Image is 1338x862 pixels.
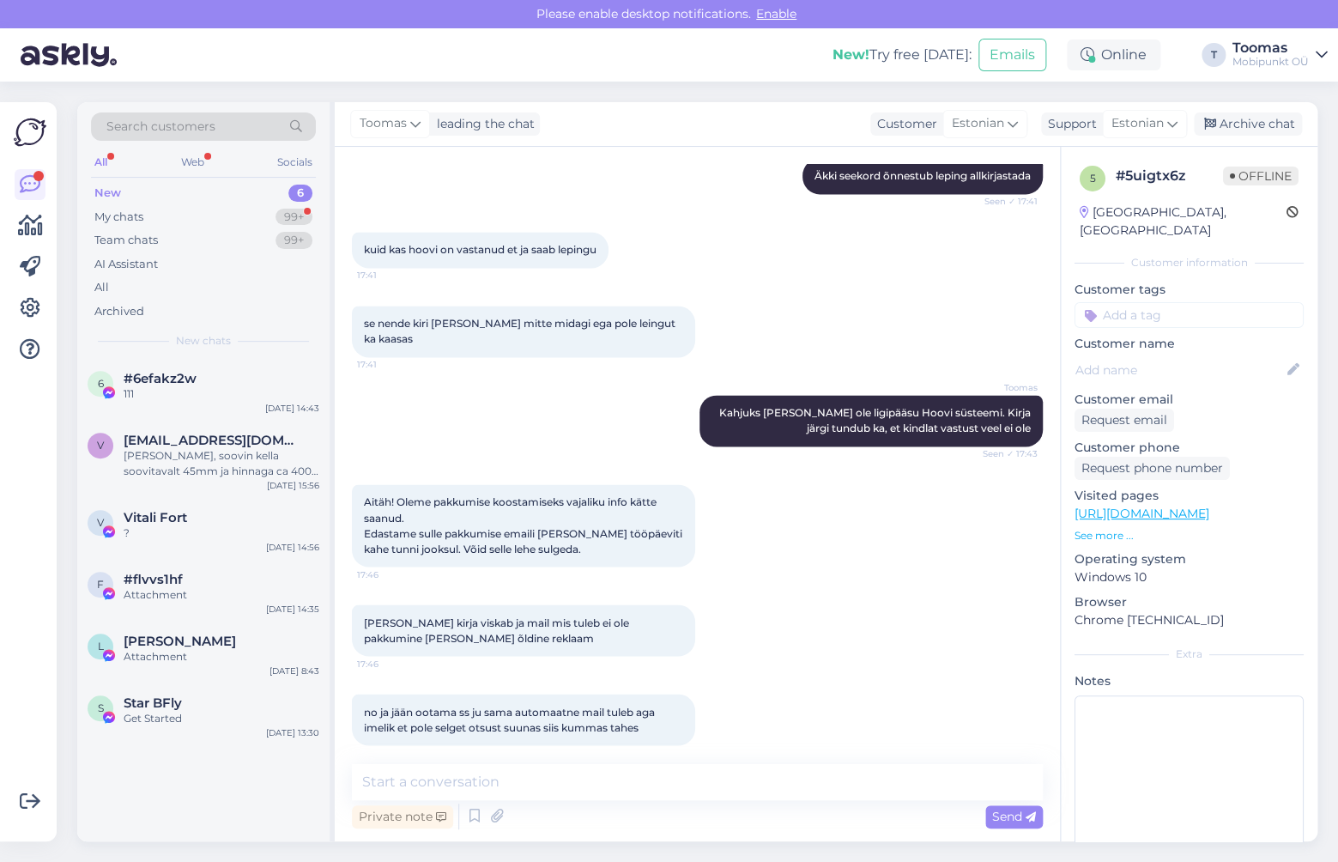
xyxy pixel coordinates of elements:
[1075,550,1304,568] p: Operating system
[1067,39,1160,70] div: Online
[1075,361,1284,379] input: Add name
[814,169,1031,182] span: Äkki seekord õnnestub leping allkirjastada
[1075,302,1304,328] input: Add a tag
[97,578,104,591] span: f
[124,711,319,726] div: Get Started
[1041,115,1097,133] div: Support
[97,439,104,452] span: v
[94,256,158,273] div: AI Assistant
[94,232,158,249] div: Team chats
[91,151,111,173] div: All
[265,402,319,415] div: [DATE] 14:43
[1075,409,1174,432] div: Request email
[98,701,104,714] span: S
[106,118,215,136] span: Search customers
[266,603,319,616] div: [DATE] 14:35
[275,209,312,226] div: 99+
[178,151,208,173] div: Web
[952,114,1004,133] span: Estonian
[14,116,46,149] img: Askly Logo
[364,243,596,256] span: kuid kas hoovi on vastanud et ja saab lepingu
[352,805,453,829] div: Private note
[1232,55,1309,69] div: Mobipunkt OÜ
[357,358,421,371] span: 17:41
[124,510,187,525] span: Vitali Fort
[973,447,1038,460] span: Seen ✓ 17:43
[97,516,104,529] span: V
[1080,203,1287,240] div: [GEOGRAPHIC_DATA], [GEOGRAPHIC_DATA]
[176,333,231,349] span: New chats
[1116,166,1223,186] div: # 5uigtx6z
[430,115,535,133] div: leading the chat
[357,746,421,759] span: 17:47
[124,649,319,665] div: Attachment
[94,209,143,226] div: My chats
[1223,167,1299,185] span: Offline
[266,726,319,739] div: [DATE] 13:30
[94,303,144,320] div: Archived
[992,809,1036,824] span: Send
[1075,335,1304,353] p: Customer name
[1075,568,1304,586] p: Windows 10
[1075,439,1304,457] p: Customer phone
[1202,43,1226,67] div: T
[98,377,104,390] span: 6
[1075,391,1304,409] p: Customer email
[1194,112,1302,136] div: Archive chat
[364,616,632,644] span: [PERSON_NAME] kirja viskab ja mail mis tuleb ei ole pakkumine [PERSON_NAME] õldine reklaam
[978,39,1046,71] button: Emails
[124,371,197,386] span: #6efakz2w
[1075,528,1304,543] p: See more ...
[124,433,302,448] span: vjatseslav.esnar@mail.ee
[1075,611,1304,629] p: Chrome [TECHNICAL_ID]
[1075,672,1304,690] p: Notes
[124,572,183,587] span: #flvvs1hf
[364,495,685,555] span: Aitäh! Oleme pakkumise koostamiseks vajaliku info kätte saanud. Edastame sulle pakkumise emaili [...
[124,695,182,711] span: Star BFly
[364,705,657,733] span: no ja jään ootama ss ju sama automaatne mail tuleb aga imelik et pole selget otsust suunas siis k...
[1075,593,1304,611] p: Browser
[124,448,319,479] div: [PERSON_NAME], soovin kella soovitavalt 45mm ja hinnaga ca 400 eur, et saan kella pealt kõned vas...
[1111,114,1164,133] span: Estonian
[94,279,109,296] div: All
[832,45,972,65] div: Try free [DATE]:
[1075,281,1304,299] p: Customer tags
[357,657,421,670] span: 17:46
[269,665,319,677] div: [DATE] 8:43
[870,115,937,133] div: Customer
[94,185,121,202] div: New
[357,568,421,580] span: 17:46
[364,317,678,345] span: se nende kiri [PERSON_NAME] mitte midagi ega pole leingut ka kaasas
[267,479,319,492] div: [DATE] 15:56
[832,46,869,63] b: New!
[1075,646,1304,662] div: Extra
[275,232,312,249] div: 99+
[1075,457,1230,480] div: Request phone number
[1075,255,1304,270] div: Customer information
[124,634,236,649] span: Liselle Maksimov
[751,6,802,21] span: Enable
[973,381,1038,394] span: Toomas
[360,114,407,133] span: Toomas
[1075,487,1304,505] p: Visited pages
[266,541,319,554] div: [DATE] 14:56
[1232,41,1328,69] a: ToomasMobipunkt OÜ
[719,406,1033,434] span: Kahjuks [PERSON_NAME] ole ligipääsu Hoovi süsteemi. Kirja järgi tundub ka, et kindlat vastust vee...
[1232,41,1309,55] div: Toomas
[274,151,316,173] div: Socials
[1090,172,1096,185] span: 5
[124,525,319,541] div: ?
[288,185,312,202] div: 6
[973,195,1038,208] span: Seen ✓ 17:41
[1075,506,1209,521] a: [URL][DOMAIN_NAME]
[124,386,319,402] div: 111
[357,269,421,282] span: 17:41
[124,587,319,603] div: Attachment
[98,640,104,653] span: L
